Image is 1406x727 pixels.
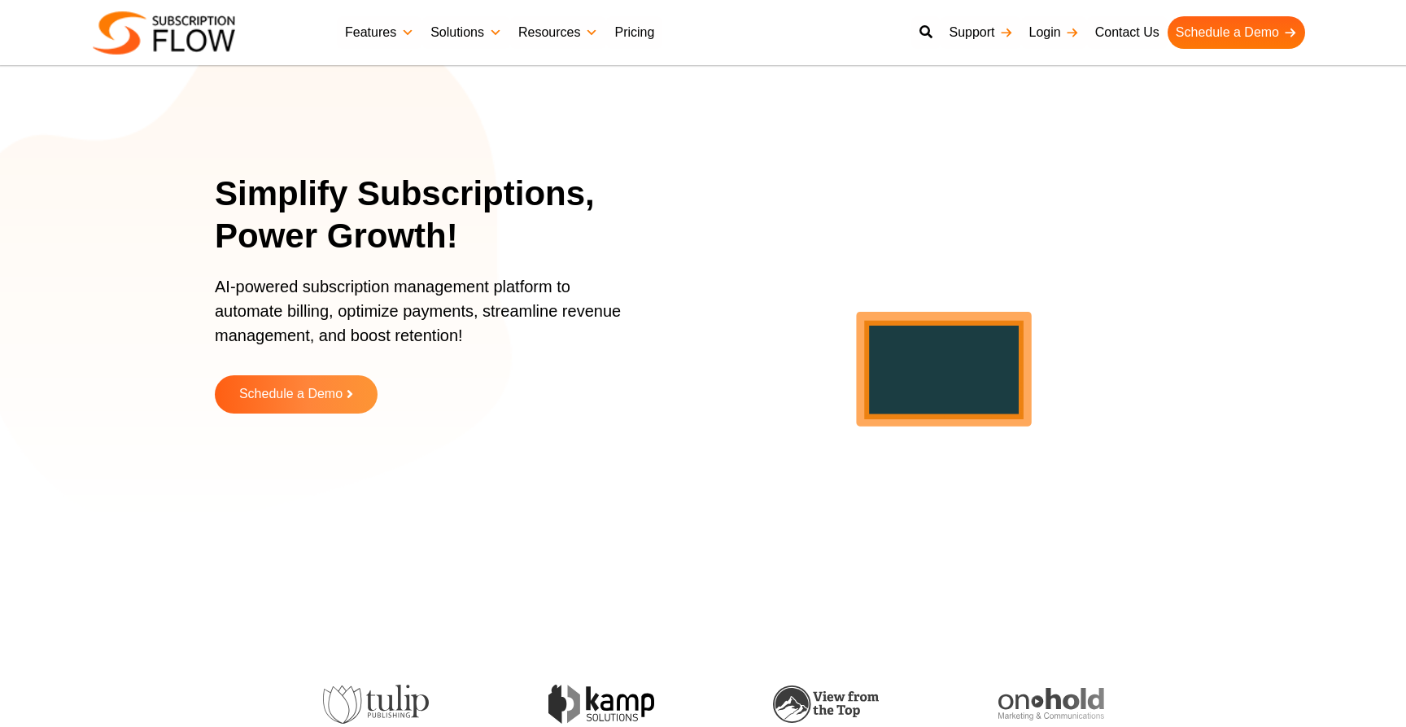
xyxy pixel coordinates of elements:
p: AI-powered subscription management platform to automate billing, optimize payments, streamline re... [215,274,638,364]
img: onhold-marketing [919,688,1025,720]
a: Login [1021,16,1087,49]
a: Features [337,16,422,49]
h1: Simplify Subscriptions, Power Growth! [215,173,658,258]
img: tulip-publishing [244,685,350,724]
a: Pricing [606,16,662,49]
a: Solutions [422,16,510,49]
a: Contact Us [1087,16,1168,49]
a: Schedule a Demo [1168,16,1305,49]
a: Schedule a Demo [215,375,378,414]
img: view-from-the-top [694,685,800,724]
a: Support [941,16,1020,49]
a: Resources [510,16,606,49]
img: Subscriptionflow [93,11,235,55]
img: kamp-solution [469,685,575,723]
span: Schedule a Demo [239,388,343,401]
